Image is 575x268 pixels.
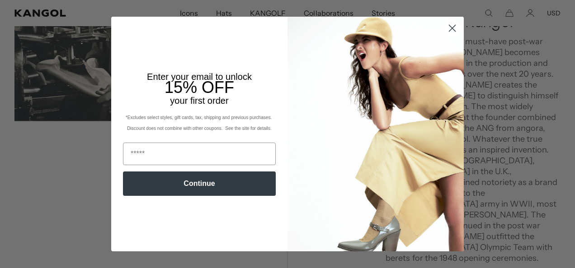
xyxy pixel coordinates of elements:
span: 15% OFF [165,78,234,97]
span: *Excludes select styles, gift cards, tax, shipping and previous purchases. Discount does not comb... [126,115,273,131]
button: Close dialog [444,20,460,36]
input: Email [123,143,276,165]
span: Enter your email to unlock [147,72,252,82]
button: Continue [123,171,276,196]
img: 93be19ad-e773-4382-80b9-c9d740c9197f.jpeg [287,17,464,251]
span: your first order [170,96,228,106]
